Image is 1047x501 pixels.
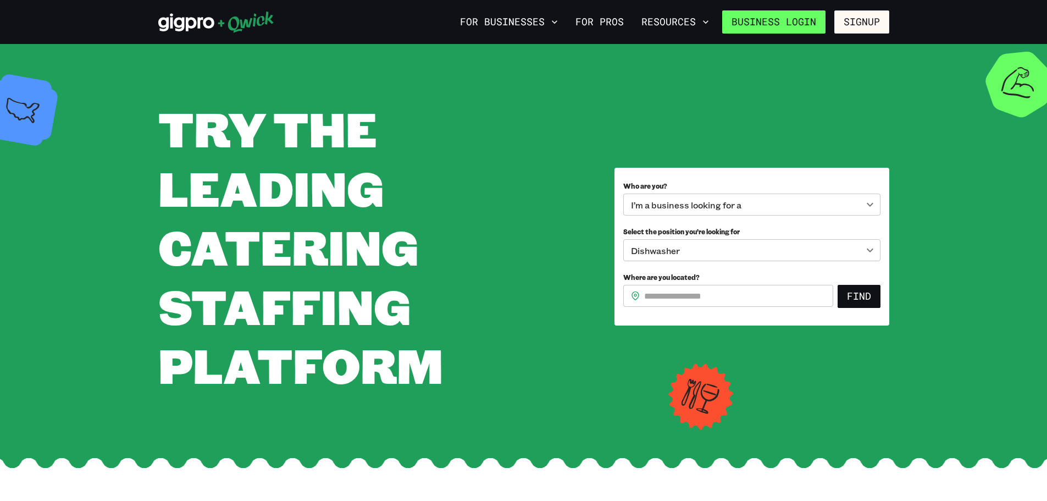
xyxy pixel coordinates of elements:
[158,97,443,397] span: TRY THE LEADING CATERING STAFFING PLATFORM
[623,239,880,261] div: Dishwasher
[834,10,889,34] button: Signup
[623,227,740,236] span: Select the position you’re looking for
[623,194,880,216] div: I’m a business looking for a
[623,181,667,190] span: Who are you?
[623,273,700,282] span: Where are you located?
[456,13,562,31] button: For Businesses
[571,13,628,31] a: For Pros
[637,13,713,31] button: Resources
[838,285,880,308] button: Find
[722,10,826,34] a: Business Login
